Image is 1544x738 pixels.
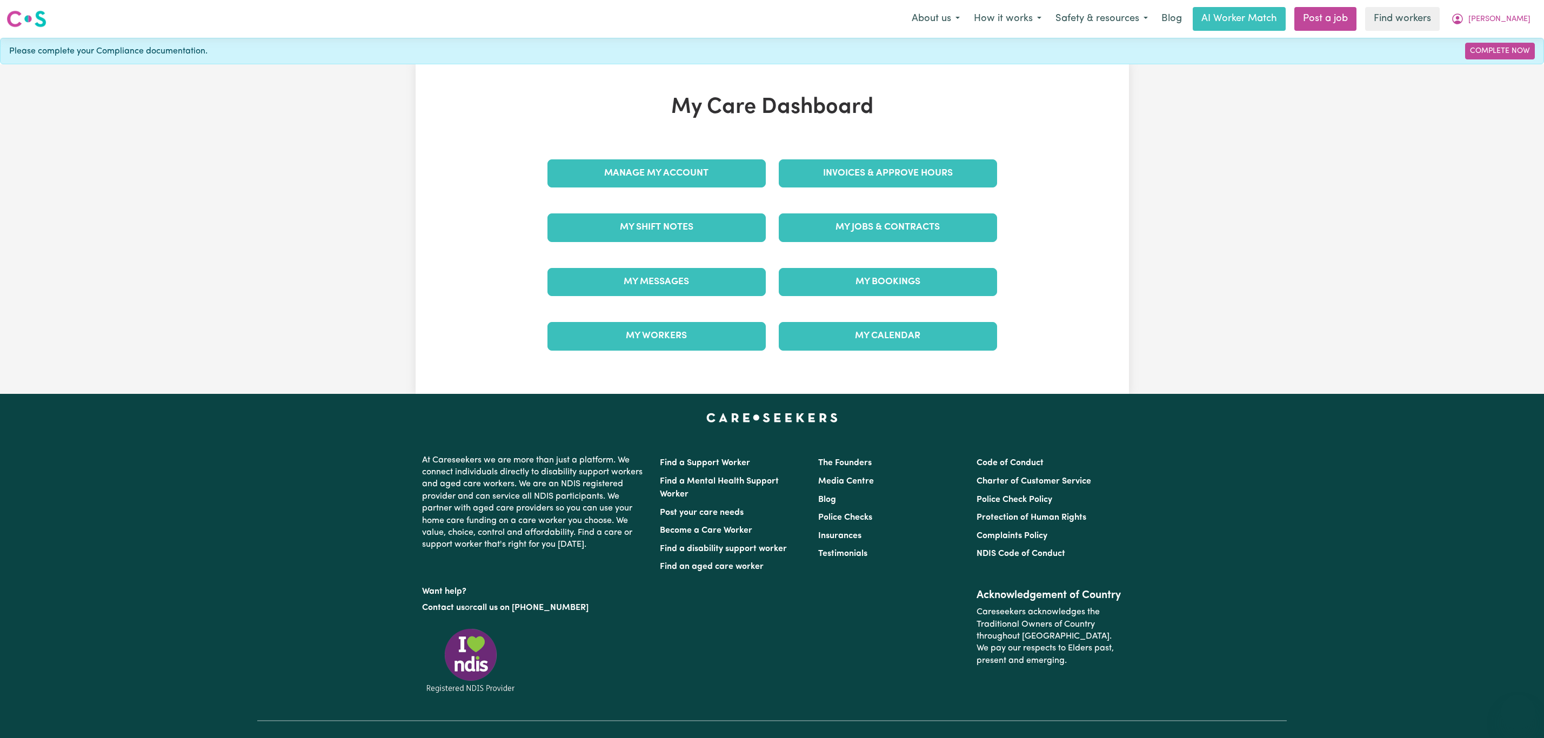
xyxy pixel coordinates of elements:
[1444,8,1538,30] button: My Account
[1468,14,1530,25] span: [PERSON_NAME]
[6,6,46,31] a: Careseekers logo
[977,589,1122,602] h2: Acknowledgement of Country
[818,532,861,540] a: Insurances
[473,603,589,612] a: call us on [PHONE_NUMBER]
[779,213,997,241] a: My Jobs & Contracts
[9,45,208,58] span: Please complete your Compliance documentation.
[660,526,752,535] a: Become a Care Worker
[1365,7,1440,31] a: Find workers
[977,602,1122,671] p: Careseekers acknowledges the Traditional Owners of Country throughout [GEOGRAPHIC_DATA]. We pay o...
[547,268,766,296] a: My Messages
[1048,8,1155,30] button: Safety & resources
[422,627,519,694] img: Registered NDIS provider
[541,95,1004,120] h1: My Care Dashboard
[977,495,1052,504] a: Police Check Policy
[779,159,997,187] a: Invoices & Approve Hours
[818,513,872,522] a: Police Checks
[422,450,647,555] p: At Careseekers we are more than just a platform. We connect individuals directly to disability su...
[1193,7,1286,31] a: AI Worker Match
[547,159,766,187] a: Manage My Account
[660,545,787,553] a: Find a disability support worker
[818,495,836,504] a: Blog
[977,549,1065,558] a: NDIS Code of Conduct
[547,213,766,241] a: My Shift Notes
[967,8,1048,30] button: How it works
[818,477,874,486] a: Media Centre
[905,8,967,30] button: About us
[660,459,750,467] a: Find a Support Worker
[977,532,1047,540] a: Complaints Policy
[818,459,872,467] a: The Founders
[706,413,838,422] a: Careseekers home page
[977,513,1086,522] a: Protection of Human Rights
[1465,43,1535,59] a: Complete Now
[660,562,764,571] a: Find an aged care worker
[422,603,465,612] a: Contact us
[422,581,647,598] p: Want help?
[1155,7,1188,31] a: Blog
[779,322,997,350] a: My Calendar
[818,549,867,558] a: Testimonials
[660,508,744,517] a: Post your care needs
[660,477,779,499] a: Find a Mental Health Support Worker
[6,9,46,29] img: Careseekers logo
[422,598,647,618] p: or
[977,459,1044,467] a: Code of Conduct
[1501,695,1535,729] iframe: Button to launch messaging window, conversation in progress
[977,477,1091,486] a: Charter of Customer Service
[779,268,997,296] a: My Bookings
[547,322,766,350] a: My Workers
[1294,7,1356,31] a: Post a job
